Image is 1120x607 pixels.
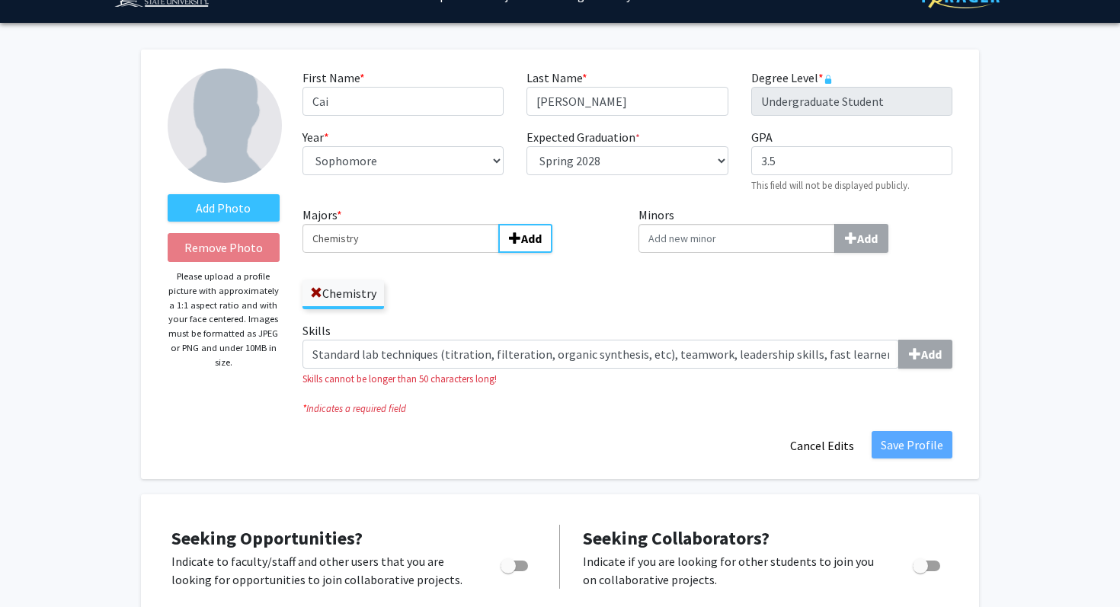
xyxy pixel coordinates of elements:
i: Indicates a required field [302,401,952,416]
label: First Name [302,69,365,87]
input: Majors*Add [302,224,499,253]
b: Add [921,347,942,362]
label: Expected Graduation [526,128,640,146]
button: Minors [834,224,888,253]
iframe: Chat [11,538,65,596]
p: Indicate to faculty/staff and other users that you are looking for opportunities to join collabor... [171,552,472,589]
small: Skills cannot be longer than 50 characters long! [302,372,952,386]
b: Add [521,231,542,246]
label: Chemistry [302,280,384,306]
label: Last Name [526,69,587,87]
label: Year [302,128,329,146]
button: Skills [898,340,952,369]
p: Please upload a profile picture with approximately a 1:1 aspect ratio and with your face centered... [168,270,280,369]
input: SkillsAdd [302,340,899,369]
button: Cancel Edits [780,431,864,460]
label: Minors [638,206,952,253]
label: GPA [751,128,773,146]
label: Degree Level [751,69,833,87]
p: Indicate if you are looking for other students to join you on collaborative projects. [583,552,884,589]
button: Majors* [498,224,552,253]
svg: This information is provided and automatically updated by Morgan State University and is not edit... [824,75,833,84]
div: Toggle [494,552,536,575]
small: This field will not be displayed publicly. [751,179,910,191]
img: Profile Picture [168,69,282,183]
span: Seeking Opportunities? [171,526,363,550]
div: Toggle [907,552,949,575]
button: Save Profile [872,431,952,458]
label: Skills [302,321,952,369]
b: Add [857,231,878,246]
input: MinorsAdd [638,224,835,253]
button: Remove Photo [168,233,280,262]
label: AddProfile Picture [168,194,280,222]
span: Seeking Collaborators? [583,526,770,550]
label: Majors [302,206,616,253]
